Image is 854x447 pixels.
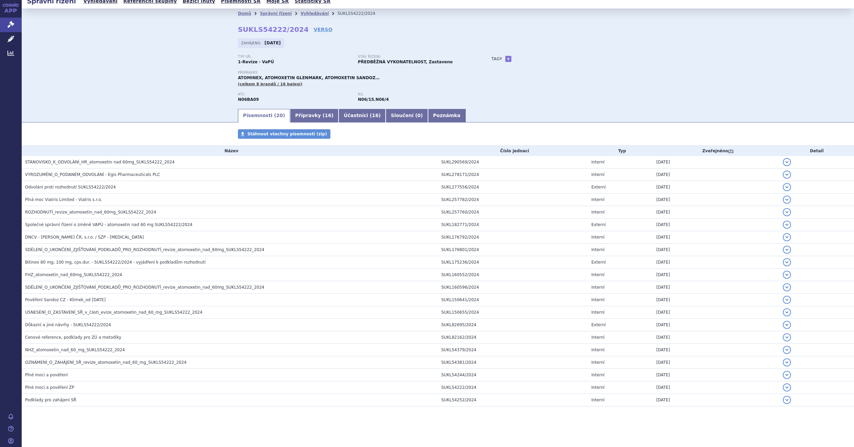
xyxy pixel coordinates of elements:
span: Plná moc Viatris Limited - Viatris s.r.o. [25,197,102,202]
button: detail [783,308,791,316]
td: [DATE] [653,206,779,219]
button: detail [783,171,791,179]
span: STANOVISKO_K_ODVOLÁNÍ_HR_atomoxetin nad 60mg_SUKLS54222_2024 [25,160,175,164]
td: [DATE] [653,331,779,344]
p: ATC: [238,92,351,96]
span: 20 [276,113,283,118]
td: [DATE] [653,269,779,281]
td: [DATE] [653,306,779,319]
abbr: (?) [728,149,733,154]
span: Interní [591,360,605,365]
a: Účastníci (16) [339,109,386,122]
button: detail [783,246,791,254]
span: Důkazní a jiné návrhy - SUKLS54222/2024 [25,322,111,327]
button: detail [783,208,791,216]
span: Externí [591,185,606,189]
span: DNCV - ELI LILLY ČR, s.r.o. / SZP - STRATTERA [25,235,144,240]
div: , [358,92,478,103]
span: Interní [591,335,605,340]
td: SUKL160552/2024 [438,269,588,281]
td: SUKL150641/2024 [438,294,588,306]
td: [DATE] [653,231,779,244]
li: SUKLS54222/2024 [338,8,384,19]
span: Interní [591,247,605,252]
span: ATOMINEX, ATOMOXETIN GLENMARK, ATOMOXETIN SANDOZ… [238,75,380,80]
span: Interní [591,285,605,290]
td: SUKL54222/2024 [438,381,588,394]
span: 16 [372,113,378,118]
td: SUKL290569/2024 [438,156,588,169]
span: Externí [591,260,606,265]
td: [DATE] [653,294,779,306]
a: Stáhnout všechny písemnosti (zip) [238,129,330,139]
span: Cenové reference, podklady pro ZÚ a metodiky [25,335,121,340]
span: Interní [591,348,605,352]
span: FHZ_atomoxetin_nad_60mg_SUKLS54222_2024 [25,272,122,277]
button: detail [783,346,791,354]
td: SUKL176792/2024 [438,231,588,244]
button: detail [783,283,791,291]
span: (celkem 8 brandů / 16 balení) [238,82,303,86]
td: [DATE] [653,169,779,181]
td: SUKL182771/2024 [438,219,588,231]
td: [DATE] [653,369,779,381]
p: Stav řízení: [358,55,471,59]
button: detail [783,383,791,392]
td: [DATE] [653,381,779,394]
button: detail [783,333,791,341]
span: Podklady pro zahájení SŘ [25,398,76,402]
td: [DATE] [653,194,779,206]
a: + [505,56,511,62]
button: detail [783,296,791,304]
a: Přípravky (16) [290,109,339,122]
td: SUKL54244/2024 [438,369,588,381]
th: Číslo jednací [438,146,588,156]
button: detail [783,271,791,279]
span: Externí [591,322,606,327]
td: [DATE] [653,156,779,169]
td: SUKL54379/2024 [438,344,588,356]
span: Interní [591,297,605,302]
span: Interní [591,272,605,277]
td: SUKL176801/2024 [438,244,588,256]
span: NHZ_atomoxetin_nad_60_mg_SUKLS54222_2024 [25,348,125,352]
span: 16 [325,113,331,118]
th: Název [22,146,438,156]
span: 0 [418,113,421,118]
strong: SUKLS54222/2024 [238,25,309,33]
span: USNESENÍ_O_ZASTAVENÍ_SŘ_v_části_evize_atomoxetin_nad_60_mg_SUKLS54222_2024 [25,310,202,315]
span: Interní [591,160,605,164]
a: Písemnosti (20) [238,109,290,122]
h3: Tagy [491,55,502,63]
td: [DATE] [653,256,779,269]
strong: 1-Revize - VaPÚ [238,60,274,64]
td: [DATE] [653,244,779,256]
td: [DATE] [653,281,779,294]
td: [DATE] [653,356,779,369]
td: SUKL277556/2024 [438,181,588,194]
span: Interní [591,385,605,390]
button: detail [783,371,791,379]
td: SUKL160596/2024 [438,281,588,294]
span: Společné správní řízení o změně VAPÚ - atomoxetin nad 60 mg SUKLS54222/2024 [25,222,192,227]
span: SDĚLENÍ_O_UKONČENÍ_ZJIŠŤOVÁNÍ_PODKLADŮ_PRO_ROZHODNUTÍ_revize_atomoxetin_nad_60mg_SUKLS54222_2024 [25,285,264,290]
span: Interní [591,235,605,240]
span: Externí [591,222,606,227]
th: Zveřejněno [653,146,779,156]
td: SUKL257782/2024 [438,194,588,206]
span: Interní [591,197,605,202]
span: Plné moci a pověření ZP [25,385,74,390]
td: [DATE] [653,219,779,231]
a: Domů [238,11,251,16]
button: detail [783,183,791,191]
span: Interní [591,373,605,377]
button: detail [783,321,791,329]
a: Správní řízení [260,11,292,16]
span: Plné moci a pověření [25,373,68,377]
span: Interní [591,172,605,177]
span: Odvolání proti rozhodnutí SUKLS54222/2024 [25,185,116,189]
strong: ATOMOXETIN [238,97,259,102]
span: Stáhnout všechny písemnosti (zip) [247,132,327,136]
span: VYROZUMĚNÍ_O_PODANÉM_ODVOLÁNÍ - Egis Pharmaceuticals PLC [25,172,160,177]
span: Interní [591,210,605,215]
